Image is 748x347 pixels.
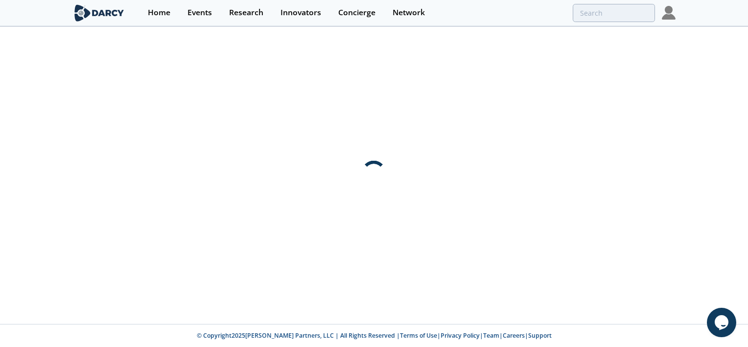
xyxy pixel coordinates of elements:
[187,9,212,17] div: Events
[528,331,552,340] a: Support
[72,4,126,22] img: logo-wide.svg
[441,331,480,340] a: Privacy Policy
[229,9,263,17] div: Research
[148,9,170,17] div: Home
[35,331,713,340] p: © Copyright 2025 [PERSON_NAME] Partners, LLC | All Rights Reserved | | | | |
[573,4,655,22] input: Advanced Search
[393,9,425,17] div: Network
[280,9,321,17] div: Innovators
[338,9,375,17] div: Concierge
[662,6,676,20] img: Profile
[483,331,499,340] a: Team
[707,308,738,337] iframe: chat widget
[503,331,525,340] a: Careers
[400,331,437,340] a: Terms of Use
